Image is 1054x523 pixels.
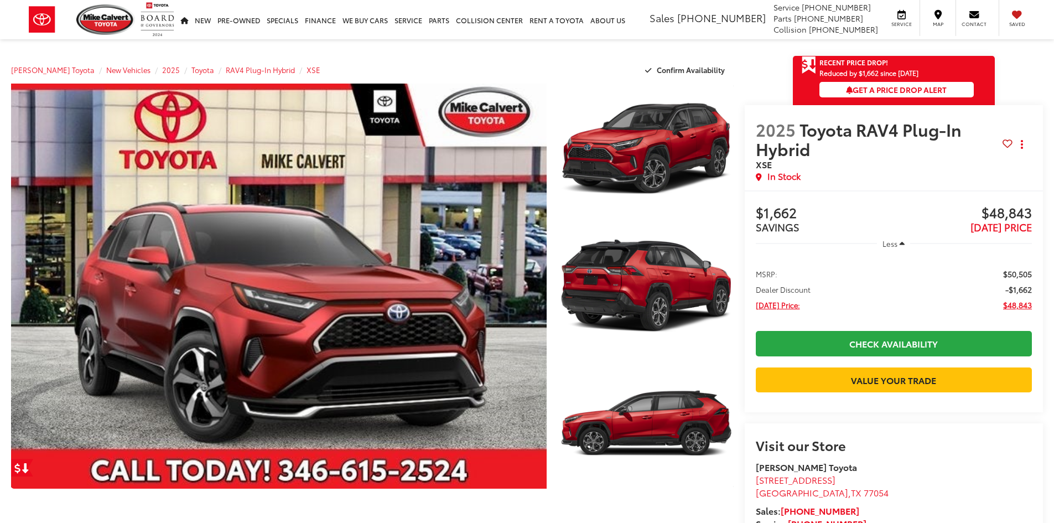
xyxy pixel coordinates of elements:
img: 2025 Toyota RAV4 Plug-In Hybrid XSE [557,82,735,216]
span: dropdown dots [1021,140,1023,149]
span: In Stock [767,170,801,183]
button: Actions [1013,135,1032,154]
span: , [756,486,889,499]
span: $48,843 [1003,299,1032,310]
span: [PHONE_NUMBER] [809,24,878,35]
a: Expand Photo 0 [11,84,547,489]
strong: [PERSON_NAME] Toyota [756,460,857,473]
img: Mike Calvert Toyota [76,4,135,35]
a: Get Price Drop Alert Recent Price Drop! [793,56,995,69]
a: Value Your Trade [756,367,1032,392]
a: Expand Photo 2 [559,221,734,352]
button: Confirm Availability [639,60,734,80]
span: [STREET_ADDRESS] [756,473,835,486]
span: [DATE] PRICE [970,220,1032,234]
a: RAV4 Plug-In Hybrid [226,65,295,75]
span: Parts [773,13,792,24]
span: Dealer Discount [756,284,811,295]
a: [STREET_ADDRESS] [GEOGRAPHIC_DATA],TX 77054 [756,473,889,499]
span: Get a Price Drop Alert [846,84,947,95]
span: Get Price Drop Alert [802,56,816,75]
span: [DATE] Price: [756,299,800,310]
img: 2025 Toyota RAV4 Plug-In Hybrid XSE [557,356,735,490]
span: Collision [773,24,807,35]
span: 2025 [756,117,796,141]
span: Recent Price Drop! [819,58,888,67]
span: Map [926,20,950,28]
span: [GEOGRAPHIC_DATA] [756,486,848,499]
span: Confirm Availability [657,65,725,75]
a: Get Price Drop Alert [11,459,33,477]
span: MSRP: [756,268,777,279]
img: 2025 Toyota RAV4 Plug-In Hybrid XSE [557,219,735,353]
span: Reduced by $1,662 since [DATE] [819,69,974,76]
button: Less [877,234,910,253]
span: $48,843 [894,205,1032,222]
span: $1,662 [756,205,894,222]
a: Expand Photo 1 [559,84,734,215]
span: XSE [756,158,772,170]
span: SAVINGS [756,220,799,234]
span: Service [773,2,799,13]
strong: Sales: [756,504,859,517]
span: Contact [962,20,986,28]
span: [PHONE_NUMBER] [794,13,863,24]
a: Expand Photo 3 [559,358,734,489]
h2: Visit our Store [756,438,1032,452]
a: New Vehicles [106,65,150,75]
span: [PHONE_NUMBER] [802,2,871,13]
span: [PHONE_NUMBER] [677,11,766,25]
span: -$1,662 [1005,284,1032,295]
a: XSE [307,65,320,75]
a: Toyota [191,65,214,75]
span: Sales [650,11,674,25]
span: Less [882,239,897,248]
span: $50,505 [1003,268,1032,279]
span: 77054 [864,486,889,499]
a: [PERSON_NAME] Toyota [11,65,95,75]
span: TX [851,486,861,499]
a: Check Availability [756,331,1032,356]
span: Toyota RAV4 Plug-In Hybrid [756,117,962,160]
a: 2025 [162,65,180,75]
img: 2025 Toyota RAV4 Plug-In Hybrid XSE [6,81,552,491]
span: Saved [1005,20,1029,28]
span: Service [889,20,914,28]
a: [PHONE_NUMBER] [781,504,859,517]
